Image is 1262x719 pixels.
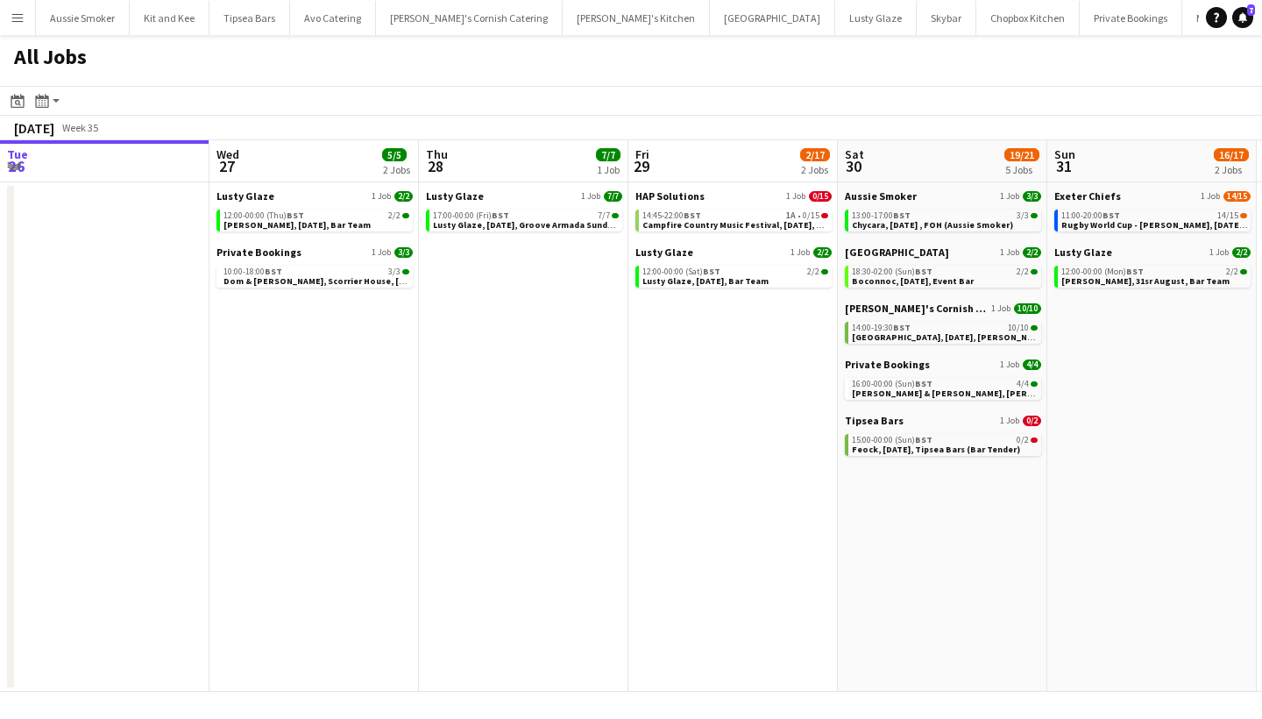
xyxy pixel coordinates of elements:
a: 13:00-17:00BST3/3Chycara, [DATE] , FOH (Aussie Smoker) [852,210,1038,230]
div: Aussie Smoker1 Job3/313:00-17:00BST3/3Chycara, [DATE] , FOH (Aussie Smoker) [845,189,1041,246]
span: 16:00-00:00 (Sun) [852,380,932,388]
button: [GEOGRAPHIC_DATA] [710,1,835,35]
div: 2 Jobs [801,163,829,176]
span: Ella & Nick, Porth en Alls, 30th August [852,388,1193,399]
span: 2/2 [1226,267,1238,276]
a: 17:00-00:00 (Fri)BST7/7Lusty Glaze, [DATE], Groove Armada Sundowner Gig [433,210,619,230]
button: Aussie Smoker [36,1,130,35]
a: 12:00-00:00 (Sat)BST2/2Lusty Glaze, [DATE], Bar Team [642,266,828,286]
span: 2/17 [800,148,830,161]
span: 2/2 [1232,247,1251,258]
span: Sat [845,146,864,162]
button: Private Bookings [1080,1,1182,35]
div: Private Bookings1 Job3/310:00-18:00BST3/3Dom & [PERSON_NAME], Scorrier House, [DATE] [216,246,413,291]
a: [PERSON_NAME]'s Cornish Catering1 Job10/10 [845,302,1041,315]
span: 11:00-20:00 [1061,211,1120,220]
span: BST [893,210,911,221]
span: 14:45-22:00 [642,211,701,220]
span: Lusty Glaze, 27th August, Bar Team [223,219,371,231]
a: Private Bookings1 Job3/3 [216,246,413,259]
span: BST [492,210,509,221]
span: 12:00-00:00 (Thu) [223,211,304,220]
a: 14:00-19:30BST10/10[GEOGRAPHIC_DATA], [DATE], [PERSON_NAME]'s Catering [852,322,1038,342]
span: Exeter Chiefs [1054,189,1121,203]
span: 1 Job [791,247,810,258]
span: 2/2 [821,269,828,274]
a: Lusty Glaze1 Job2/2 [216,189,413,203]
span: BST [703,266,720,277]
span: 2/2 [1031,269,1038,274]
span: 2/2 [813,247,832,258]
span: Lusty Glaze, 31sr August, Bar Team [1061,275,1230,287]
span: 14/15 [1240,213,1247,218]
span: 3/3 [388,267,401,276]
span: 7/7 [604,191,622,202]
span: 0/2 [1023,416,1041,426]
span: 1 Job [1201,191,1220,202]
span: BST [915,378,932,389]
span: Boconnoc, 30th August, Event Bar [852,275,974,287]
span: Private Bookings [216,246,301,259]
a: Lusty Glaze1 Job2/2 [635,246,832,259]
a: HAP Solutions1 Job0/15 [635,189,832,203]
span: HAP Solutions [635,189,705,203]
div: 2 Jobs [1215,163,1248,176]
span: 0/15 [809,191,832,202]
a: 12:00-00:00 (Mon)BST2/2[PERSON_NAME], 31sr August, Bar Team [1061,266,1247,286]
a: Aussie Smoker1 Job3/3 [845,189,1041,203]
span: 2/2 [1017,267,1029,276]
span: Sun [1054,146,1075,162]
span: 19/21 [1004,148,1039,161]
span: 0/2 [1031,438,1038,443]
span: Tipsea Bars [845,414,904,427]
button: [PERSON_NAME]'s Cornish Catering [376,1,563,35]
span: 2/2 [1240,269,1247,274]
div: HAP Solutions1 Job0/1514:45-22:00BST1A•0/15Campfire Country Music Festival, [DATE], Bar (HAP) [635,189,832,246]
span: 5/5 [382,148,407,161]
a: Lusty Glaze1 Job2/2 [1054,246,1251,259]
span: Aussie Smoker [845,189,917,203]
div: Tipsea Bars1 Job0/215:00-00:00 (Sun)BST0/2Feock, [DATE], Tipsea Bars (Bar Tender) [845,414,1041,459]
span: 15:00-00:00 (Sun) [852,436,932,445]
span: Tue [7,146,28,162]
a: 18:30-02:00 (Sun)BST2/2Boconnoc, [DATE], Event Bar [852,266,1038,286]
span: Kerra's Cornish Catering [845,302,988,315]
span: 1 Job [1000,416,1019,426]
span: 14/15 [1223,191,1251,202]
a: Private Bookings1 Job4/4 [845,358,1041,371]
span: 4/4 [1031,381,1038,387]
span: 1 Job [991,303,1010,314]
span: BST [915,434,932,445]
span: Lusty Glaze [1054,246,1112,259]
span: 16/17 [1214,148,1249,161]
div: [PERSON_NAME]'s Cornish Catering1 Job10/1014:00-19:30BST10/10[GEOGRAPHIC_DATA], [DATE], [PERSON_N... [845,302,1041,358]
span: 7 [1247,4,1255,16]
div: Exeter Chiefs1 Job14/1511:00-20:00BST14/15Rugby World Cup - [PERSON_NAME], [DATE], Match Day Bar [1054,189,1251,246]
span: 2/2 [394,191,413,202]
div: Lusty Glaze1 Job2/212:00-00:00 (Sat)BST2/2Lusty Glaze, [DATE], Bar Team [635,246,832,291]
span: BST [1126,266,1144,277]
div: • [642,211,828,220]
span: 3/3 [394,247,413,258]
span: 10/10 [1031,325,1038,331]
span: Feock, 30th August, Tipsea Bars (Bar Tender) [852,444,1020,455]
div: 2 Jobs [383,163,410,176]
span: 12:00-00:00 (Mon) [1061,267,1144,276]
span: Lusty Glaze, 28th August, Groove Armada Sundowner Gig [433,219,651,231]
span: 4/4 [1023,359,1041,370]
span: 0/15 [821,213,828,218]
span: Chycara, 30th August , FOH (Aussie Smoker) [852,219,1013,231]
span: BST [893,322,911,333]
div: [DATE] [14,119,54,137]
span: 1 Job [372,191,391,202]
button: [PERSON_NAME]'s Kitchen [563,1,710,35]
span: 1 Job [372,247,391,258]
span: 0/15 [803,211,819,220]
a: Tipsea Bars1 Job0/2 [845,414,1041,427]
span: Wadebridge, 30th August, Kerra's Catering [852,331,1094,343]
div: Lusty Glaze1 Job2/212:00-00:00 (Thu)BST2/2[PERSON_NAME], [DATE], Bar Team [216,189,413,246]
span: 29 [633,156,649,176]
span: 10:00-18:00 [223,267,282,276]
span: 14/15 [1217,211,1238,220]
span: 13:00-17:00 [852,211,911,220]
